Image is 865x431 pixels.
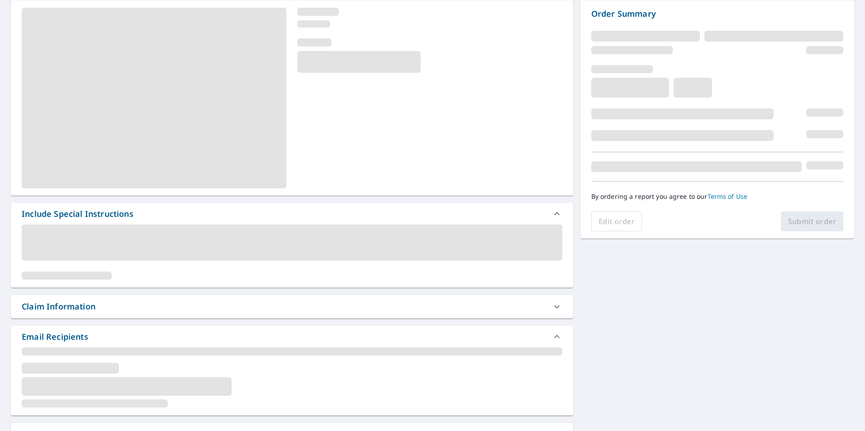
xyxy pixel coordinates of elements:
div: Include Special Instructions [22,208,133,220]
div: Claim Information [22,300,95,313]
p: Order Summary [591,8,843,20]
p: By ordering a report you agree to our [591,192,843,201]
div: Claim Information [11,295,573,318]
div: Include Special Instructions [11,203,573,225]
div: Email Recipients [22,331,88,343]
a: Terms of Use [708,192,748,201]
div: Email Recipients [11,326,573,347]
